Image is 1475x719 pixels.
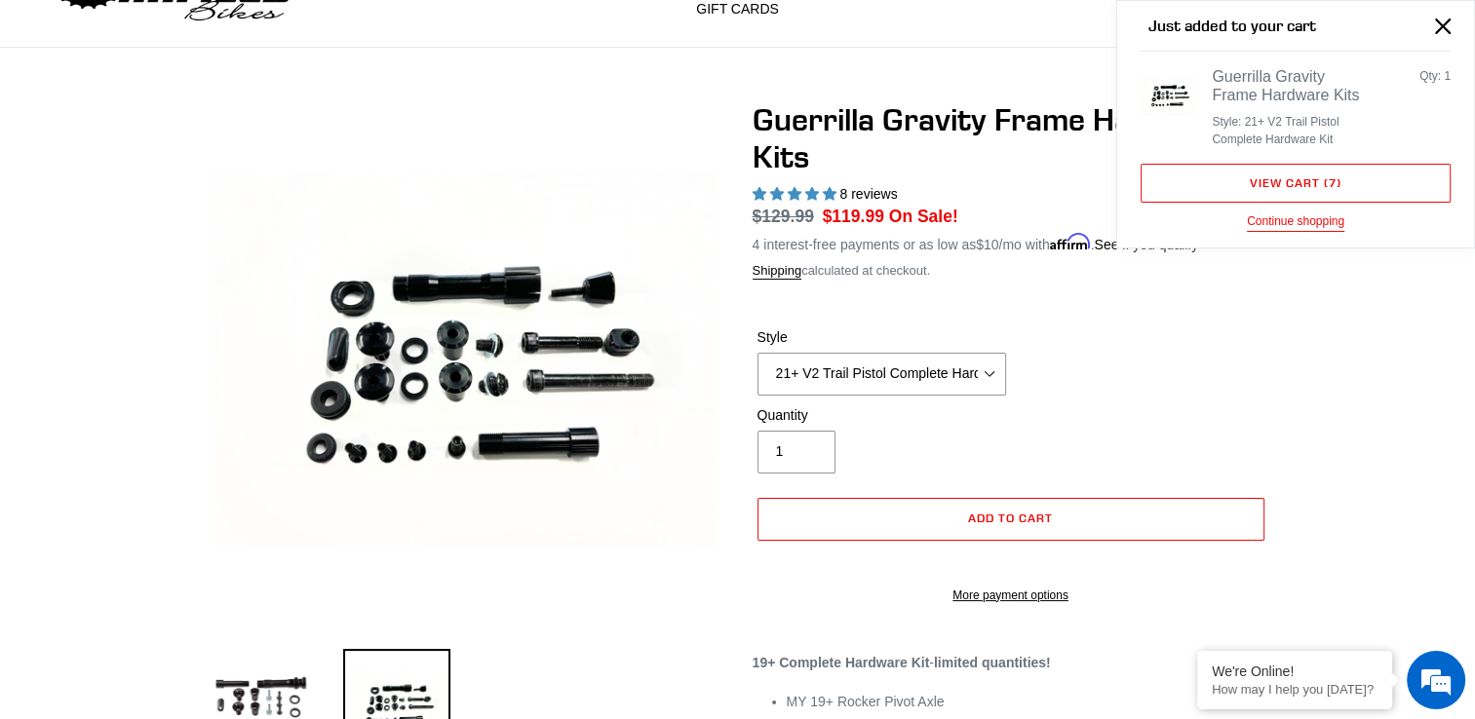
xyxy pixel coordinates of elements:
a: More payment options [757,587,1264,604]
strong: limited quantities! [934,655,1051,670]
button: Continue shopping [1247,212,1344,232]
span: Qty: [1419,69,1441,83]
span: GIFT CARDS [696,1,779,18]
textarea: Type your message and hit 'Enter' [10,497,371,565]
a: View cart (7 items) [1141,164,1451,203]
label: Style [757,327,1006,348]
span: $119.99 [823,207,884,226]
li: Style: 21+ V2 Trail Pistol Complete Hardware Kit [1212,113,1363,148]
li: MY 19+ Rocker Pivot Axle [787,692,1269,712]
p: - [753,653,1269,673]
div: Minimize live chat window [320,10,367,57]
button: Close [1421,4,1465,48]
h1: Guerrilla Gravity Frame Hardware Kits [753,101,1269,176]
span: 1 [1444,69,1451,83]
a: See if you qualify - Learn more about Affirm Financing (opens in modal) [1094,237,1198,252]
img: d_696896380_company_1647369064580_696896380 [62,97,111,146]
img: Guerrilla Gravity Frame Hardware Kits [1141,67,1196,123]
div: Guerrilla Gravity Frame Hardware Kits [1212,67,1363,104]
a: Shipping [753,263,802,280]
span: Add to cart [968,511,1053,525]
span: We're online! [113,228,269,425]
div: Navigation go back [21,107,51,136]
div: calculated at checkout. [753,261,1269,281]
h2: Just added to your cart [1141,17,1451,52]
label: Quantity [757,405,1006,426]
s: $129.99 [753,207,814,226]
button: Add to cart [757,498,1264,541]
p: 4 interest-free payments or as low as /mo with . [753,230,1199,255]
div: We're Online! [1212,663,1378,679]
span: 8 reviews [839,186,897,202]
span: $10 [976,237,998,252]
span: 7 items [1329,175,1337,190]
strong: 19+ Complete Hardware Kit [753,655,930,670]
p: How may I help you today? [1212,682,1378,697]
div: Chat with us now [131,109,357,134]
span: Affirm [1050,234,1091,250]
span: On Sale! [889,204,958,229]
span: 5.00 stars [753,186,840,202]
ul: Product details [1212,109,1363,148]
